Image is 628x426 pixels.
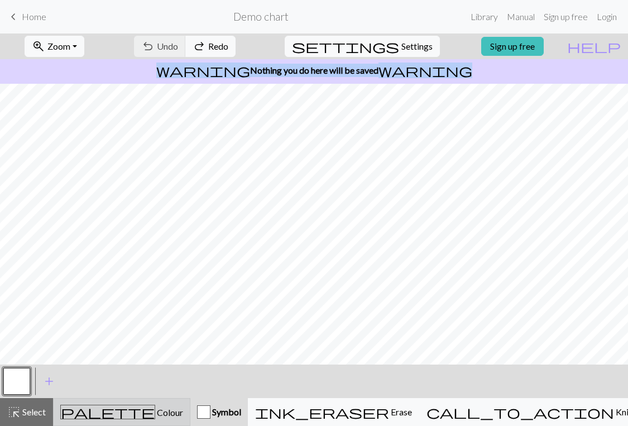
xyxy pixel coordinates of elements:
span: redo [193,39,206,54]
span: zoom_in [32,39,45,54]
span: warning [378,63,472,78]
button: Zoom [25,36,84,57]
a: Manual [502,6,539,28]
span: keyboard_arrow_left [7,9,20,25]
span: Erase [389,406,412,417]
button: SettingsSettings [285,36,440,57]
span: settings [292,39,399,54]
span: Home [22,11,46,22]
a: Login [592,6,621,28]
a: Library [466,6,502,28]
span: Symbol [210,406,241,417]
span: warning [156,63,250,78]
button: Redo [185,36,236,57]
span: Zoom [47,41,70,51]
a: Sign up free [481,37,544,56]
span: add [42,374,56,389]
i: Settings [292,40,399,53]
span: Colour [155,407,183,418]
span: palette [61,404,155,420]
button: Symbol [190,398,248,426]
button: Erase [248,398,419,426]
span: ink_eraser [255,404,389,420]
a: Sign up free [539,6,592,28]
span: highlight_alt [7,404,21,420]
h2: Demo chart [233,10,289,23]
span: Redo [208,41,228,51]
span: help [567,39,621,54]
span: Settings [401,40,433,53]
p: Nothing you do here will be saved [4,64,624,77]
span: Select [21,406,46,417]
button: Colour [53,398,190,426]
span: call_to_action [426,404,614,420]
a: Home [7,7,46,26]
